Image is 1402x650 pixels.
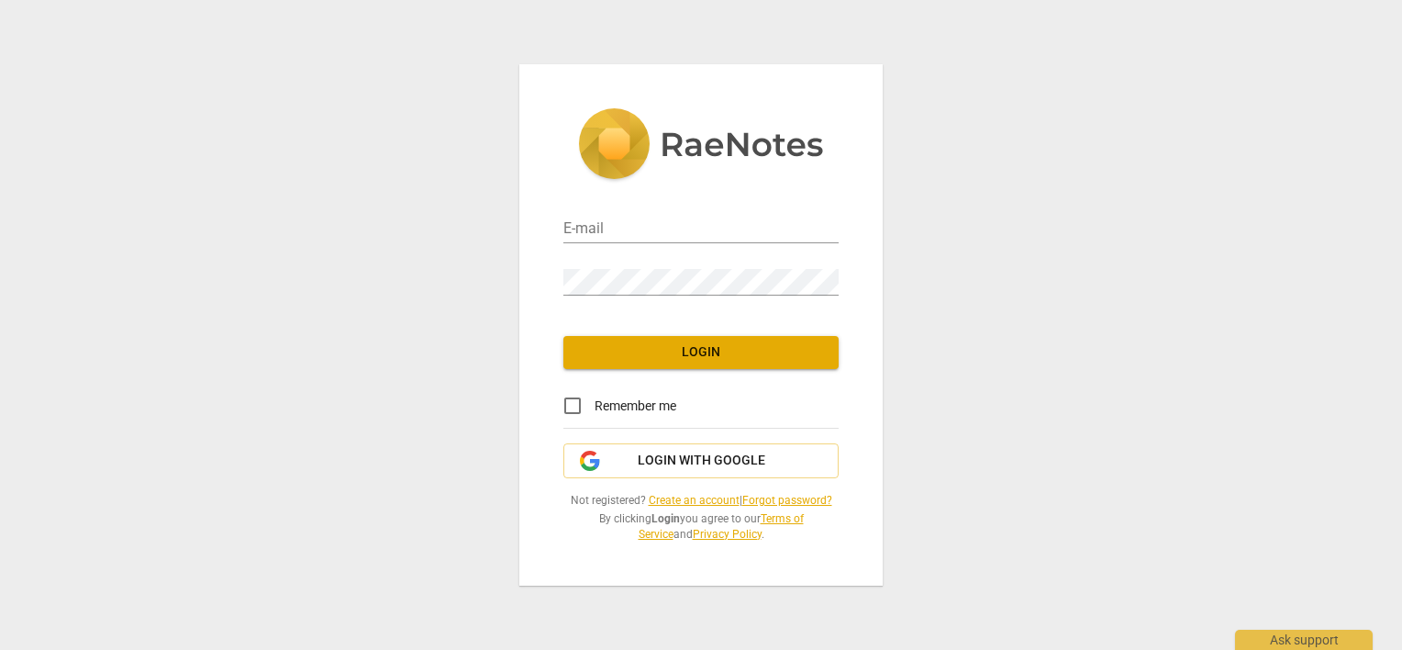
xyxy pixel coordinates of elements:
[639,512,804,541] a: Terms of Service
[563,336,839,369] button: Login
[578,108,824,184] img: 5ac2273c67554f335776073100b6d88f.svg
[1235,630,1373,650] div: Ask support
[595,397,676,416] span: Remember me
[693,528,762,541] a: Privacy Policy
[651,512,680,525] b: Login
[563,511,839,542] span: By clicking you agree to our and .
[638,452,765,470] span: Login with Google
[563,443,839,478] button: Login with Google
[578,343,824,362] span: Login
[649,494,740,507] a: Create an account
[742,494,832,507] a: Forgot password?
[563,493,839,509] span: Not registered? |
